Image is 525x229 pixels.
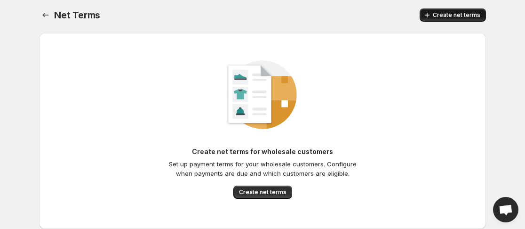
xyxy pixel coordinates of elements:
[239,188,286,196] span: Create net terms
[39,8,52,22] button: Back
[168,147,357,156] p: Create net terms for wholesale customers
[420,8,486,22] button: Create net terms
[433,11,480,19] span: Create net terms
[233,186,292,199] button: Create net terms
[168,159,357,178] p: Set up payment terms for your wholesale customers. Configure when payments are due and which cust...
[493,197,518,222] a: Open chat
[54,9,100,21] span: Net Terms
